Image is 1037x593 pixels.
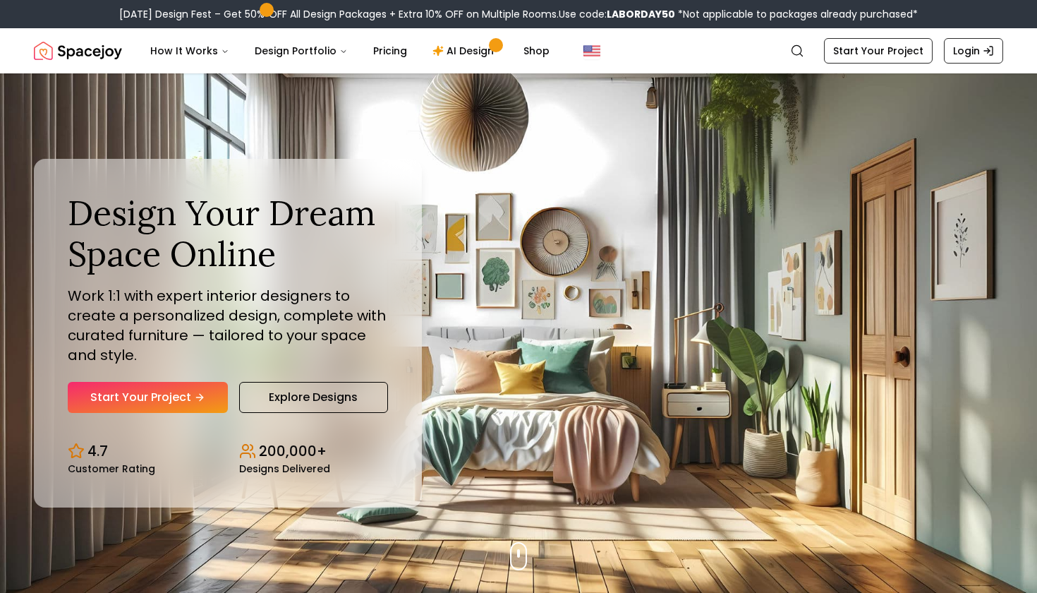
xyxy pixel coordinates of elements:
[259,441,327,461] p: 200,000+
[68,382,228,413] a: Start Your Project
[68,286,388,365] p: Work 1:1 with expert interior designers to create a personalized design, complete with curated fu...
[34,37,122,65] a: Spacejoy
[421,37,509,65] a: AI Design
[139,37,561,65] nav: Main
[512,37,561,65] a: Shop
[243,37,359,65] button: Design Portfolio
[675,7,918,21] span: *Not applicable to packages already purchased*
[239,382,388,413] a: Explore Designs
[824,38,933,64] a: Start Your Project
[119,7,918,21] div: [DATE] Design Fest – Get 50% OFF All Design Packages + Extra 10% OFF on Multiple Rooms.
[944,38,1003,64] a: Login
[362,37,418,65] a: Pricing
[139,37,241,65] button: How It Works
[583,42,600,59] img: United States
[68,430,388,474] div: Design stats
[68,464,155,474] small: Customer Rating
[239,464,330,474] small: Designs Delivered
[34,28,1003,73] nav: Global
[68,193,388,274] h1: Design Your Dream Space Online
[87,441,108,461] p: 4.7
[559,7,675,21] span: Use code:
[34,37,122,65] img: Spacejoy Logo
[607,7,675,21] b: LABORDAY50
